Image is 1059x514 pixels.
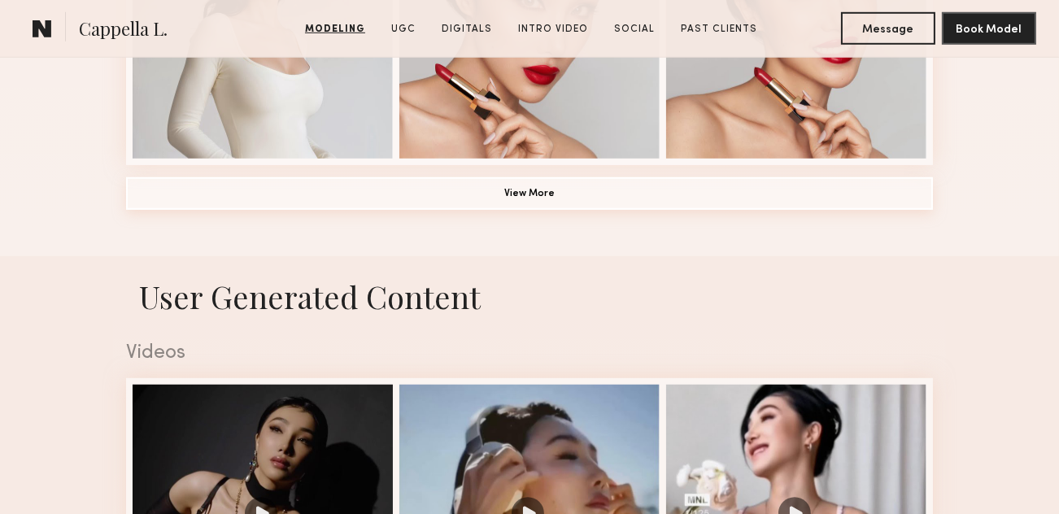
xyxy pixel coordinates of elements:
a: Modeling [299,22,372,37]
span: Cappella L. [79,16,168,45]
div: Videos [126,343,933,364]
a: UGC [385,22,422,37]
button: Message [841,12,935,45]
a: Intro Video [512,22,595,37]
a: Book Model [942,21,1036,35]
a: Past Clients [674,22,764,37]
h1: User Generated Content [113,276,946,317]
a: Social [608,22,661,37]
a: Digitals [435,22,499,37]
button: Book Model [942,12,1036,45]
button: View More [126,177,933,210]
